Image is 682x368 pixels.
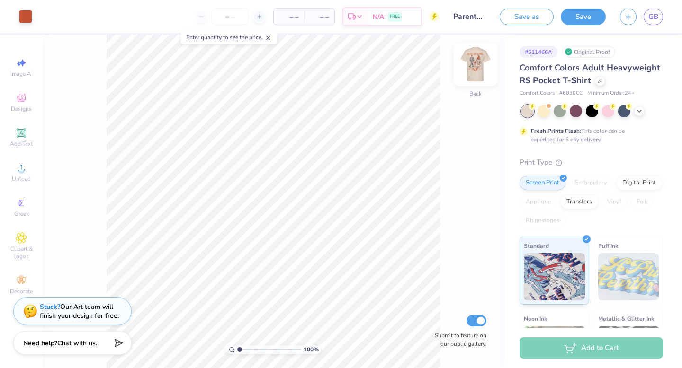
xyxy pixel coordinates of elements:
[457,45,494,83] img: Back
[390,13,400,20] span: FREE
[11,105,32,113] span: Designs
[5,245,38,260] span: Clipart & logos
[531,127,647,144] div: This color can be expedited for 5 day delivery.
[524,314,547,324] span: Neon Ink
[630,195,653,209] div: Foil
[644,9,663,25] a: GB
[560,195,598,209] div: Transfers
[40,302,60,311] strong: Stuck?
[520,46,557,58] div: # 511466A
[524,241,549,251] span: Standard
[524,253,585,300] img: Standard
[10,288,33,295] span: Decorate
[10,140,33,148] span: Add Text
[598,241,618,251] span: Puff Ink
[57,339,97,348] span: Chat with us.
[520,176,565,190] div: Screen Print
[520,62,660,86] span: Comfort Colors Adult Heavyweight RS Pocket T-Shirt
[616,176,662,190] div: Digital Print
[587,89,635,97] span: Minimum Order: 24 +
[559,89,583,97] span: # 6030CC
[14,210,29,218] span: Greek
[601,195,628,209] div: Vinyl
[40,302,119,320] div: Our Art team will finish your design for free.
[304,345,319,354] span: 100 %
[10,70,33,78] span: Image AI
[520,214,565,228] div: Rhinestones
[500,9,554,25] button: Save as
[598,253,659,300] img: Puff Ink
[279,12,298,22] span: – –
[181,31,277,44] div: Enter quantity to see the price.
[23,339,57,348] strong: Need help?
[562,46,615,58] div: Original Proof
[520,89,555,97] span: Comfort Colors
[598,314,654,324] span: Metallic & Glitter Ink
[446,7,493,26] input: Untitled Design
[531,127,581,135] strong: Fresh Prints Flash:
[469,89,482,98] div: Back
[12,175,31,183] span: Upload
[561,9,606,25] button: Save
[520,195,557,209] div: Applique
[648,11,658,22] span: GB
[568,176,613,190] div: Embroidery
[310,12,329,22] span: – –
[373,12,384,22] span: N/A
[430,331,486,348] label: Submit to feature on our public gallery.
[212,8,249,25] input: – –
[520,157,663,168] div: Print Type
